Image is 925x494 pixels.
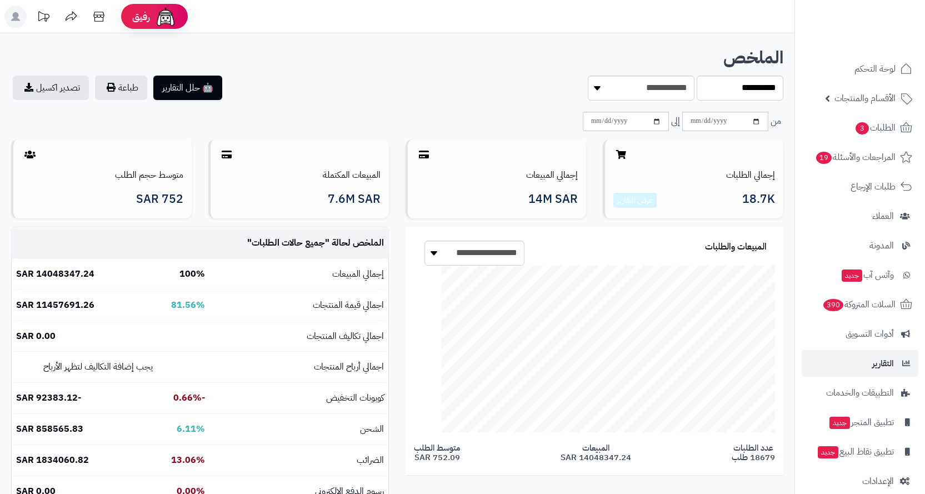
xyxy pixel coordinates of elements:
span: 14M SAR [528,193,578,206]
span: طلبات الإرجاع [851,179,896,194]
a: أدوات التسويق [802,321,918,347]
a: إجمالي الطلبات [726,168,775,182]
span: التطبيقات والخدمات [826,385,894,401]
span: جديد [842,270,862,282]
b: 81.56% [171,298,205,312]
a: التقارير [802,350,918,377]
a: عرض التقارير [617,194,653,206]
span: الإعدادات [862,473,894,489]
span: المبيعات 14048347.24 SAR [561,443,631,462]
a: التطبيقات والخدمات [802,380,918,406]
td: كوبونات التخفيض [209,383,388,413]
a: تحديثات المنصة [29,6,57,31]
span: من [771,115,781,128]
span: 3 [856,122,869,134]
a: طلبات الإرجاع [802,173,918,200]
td: اجمالي تكاليف المنتجات [209,321,388,352]
span: 7.6M SAR [328,193,381,206]
a: العملاء [802,203,918,229]
a: السلات المتروكة390 [802,291,918,318]
span: متوسط الطلب 752.09 SAR [414,443,460,462]
td: إجمالي المبيعات [209,259,388,290]
b: 6.11% [177,422,205,436]
b: 858565.83 SAR [16,422,83,436]
span: عدد الطلبات 18679 طلب [732,443,775,462]
td: اجمالي قيمة المنتجات [209,290,388,321]
h3: المبيعات والطلبات [705,242,767,252]
span: 752 SAR [136,193,183,206]
b: -92383.12 SAR [16,391,81,405]
button: 🤖 حلل التقارير [153,76,222,100]
a: متوسط حجم الطلب [115,168,183,182]
a: المبيعات المكتملة [323,168,381,182]
a: إجمالي المبيعات [526,168,578,182]
a: تصدير اكسيل [13,76,89,100]
span: رفيق [132,10,150,23]
span: 19 [816,152,832,164]
small: يجب إضافة التكاليف لتظهر الأرباح [43,360,153,373]
a: المدونة [802,232,918,259]
td: اجمالي أرباح المنتجات [209,352,388,382]
span: الأقسام والمنتجات [834,91,896,106]
a: الطلبات3 [802,114,918,141]
span: تطبيق نقاط البيع [817,444,894,460]
span: لوحة التحكم [854,61,896,77]
span: المراجعات والأسئلة [815,149,896,165]
span: جديد [818,446,838,458]
b: 100% [179,267,205,281]
b: -0.66% [173,391,205,405]
button: طباعة [95,76,147,100]
span: الطلبات [854,120,896,136]
span: إلى [671,115,680,128]
span: جميع حالات الطلبات [252,236,325,250]
span: 390 [823,299,843,311]
span: العملاء [872,208,894,224]
td: الضرائب [209,445,388,476]
b: 11457691.26 SAR [16,298,94,312]
img: ai-face.png [154,6,177,28]
a: وآتس آبجديد [802,262,918,288]
span: السلات المتروكة [822,297,896,312]
span: التقارير [872,356,894,371]
span: جديد [829,417,850,429]
b: الملخص [723,44,783,71]
span: أدوات التسويق [846,326,894,342]
b: 13.06% [171,453,205,467]
span: تطبيق المتجر [828,415,894,430]
b: 1834060.82 SAR [16,453,89,467]
b: 14048347.24 SAR [16,267,94,281]
span: المدونة [869,238,894,253]
td: الملخص لحالة " " [209,228,388,258]
a: المراجعات والأسئلة19 [802,144,918,171]
span: 18.7K [742,193,775,208]
a: تطبيق نقاط البيعجديد [802,438,918,465]
a: لوحة التحكم [802,56,918,82]
a: تطبيق المتجرجديد [802,409,918,436]
td: الشحن [209,414,388,445]
b: 0.00 SAR [16,330,56,343]
span: وآتس آب [841,267,894,283]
